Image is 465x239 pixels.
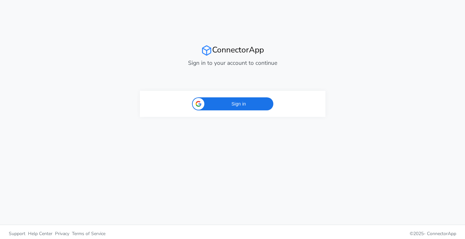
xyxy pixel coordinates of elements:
[28,231,52,237] span: Help Center
[72,231,105,237] span: Terms of Service
[427,231,456,237] span: ConnectorApp
[238,230,457,237] p: © 2025 -
[140,45,325,56] h2: ConnectorApp
[55,231,69,237] span: Privacy
[9,231,25,237] span: Support
[208,101,269,107] span: Sign in
[192,97,273,110] div: Sign in
[140,59,325,67] p: Sign in to your account to continue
